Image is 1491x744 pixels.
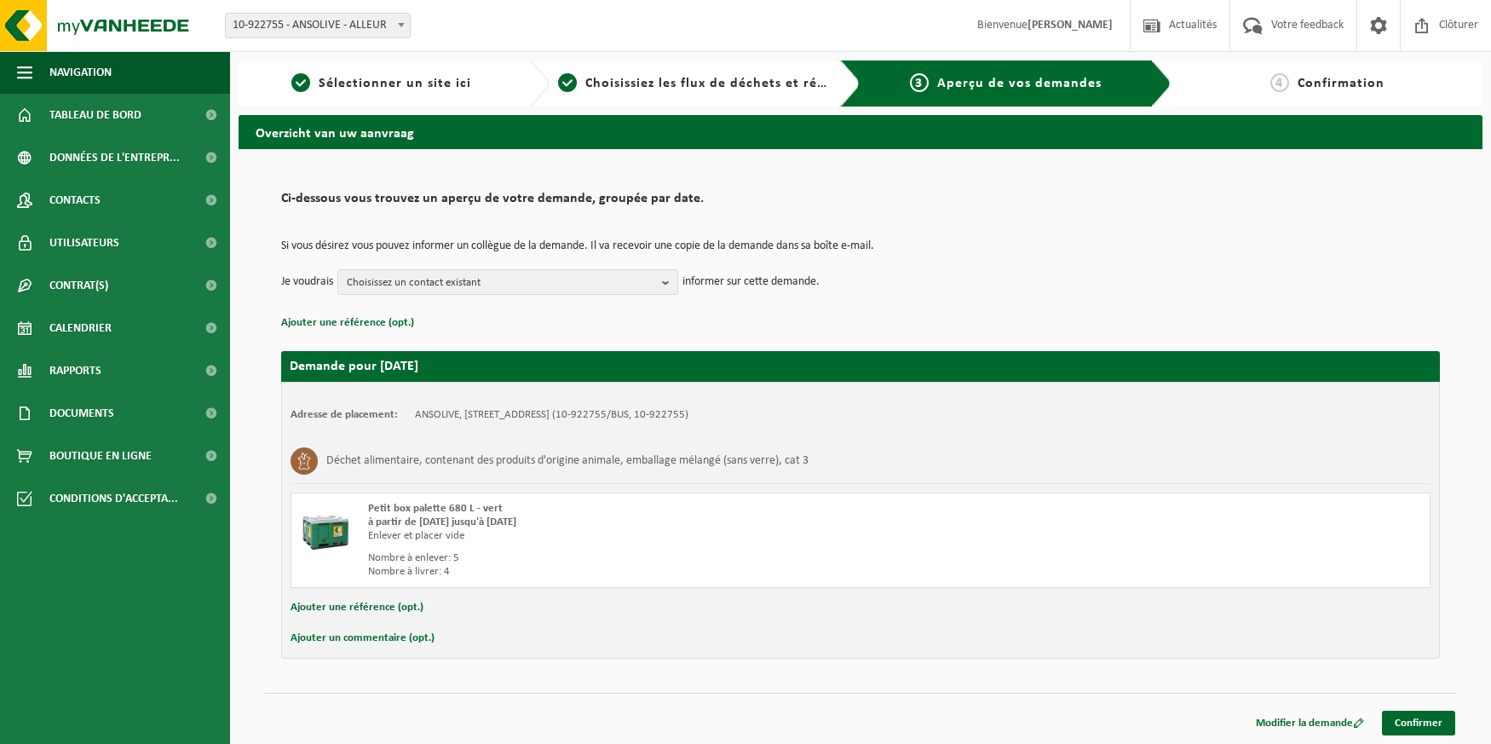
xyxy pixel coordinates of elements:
span: Utilisateurs [49,222,119,264]
span: Choisissiez les flux de déchets et récipients [585,77,869,90]
span: Aperçu de vos demandes [937,77,1102,90]
div: Enlever et placer vide [368,529,929,543]
span: Tableau de bord [49,94,141,136]
span: Conditions d'accepta... [49,477,178,520]
span: Choisissez un contact existant [347,270,655,296]
a: 1Sélectionner un site ici [247,73,515,94]
span: Sélectionner un site ici [319,77,471,90]
span: Navigation [49,51,112,94]
span: 3 [910,73,929,92]
button: Ajouter un commentaire (opt.) [291,627,435,649]
td: ANSOLIVE, [STREET_ADDRESS] (10-922755/BUS, 10-922755) [415,408,688,422]
button: Ajouter une référence (opt.) [281,312,414,334]
span: 2 [558,73,577,92]
strong: à partir de [DATE] jusqu'à [DATE] [368,516,516,528]
span: Rapports [49,349,101,392]
div: Nombre à livrer: 4 [368,565,929,579]
h2: Overzicht van uw aanvraag [239,115,1482,148]
a: Modifier la demande [1243,711,1377,735]
button: Ajouter une référence (opt.) [291,597,423,619]
a: Confirmer [1382,711,1455,735]
p: Si vous désirez vous pouvez informer un collègue de la demande. Il va recevoir une copie de la de... [281,240,1440,252]
strong: Adresse de placement: [291,409,398,420]
strong: [PERSON_NAME] [1028,19,1113,32]
span: 1 [291,73,310,92]
p: informer sur cette demande. [682,269,820,295]
span: Données de l'entrepr... [49,136,180,179]
button: Choisissez un contact existant [337,269,678,295]
p: Je voudrais [281,269,333,295]
img: PB-LB-0680-HPE-GN-01.png [300,502,351,553]
h3: Déchet alimentaire, contenant des produits d'origine animale, emballage mélangé (sans verre), cat 3 [326,447,809,475]
span: Petit box palette 680 L - vert [368,503,503,514]
a: 2Choisissiez les flux de déchets et récipients [558,73,826,94]
span: Calendrier [49,307,112,349]
strong: Demande pour [DATE] [290,360,418,373]
span: Confirmation [1298,77,1384,90]
h2: Ci-dessous vous trouvez un aperçu de votre demande, groupée par date. [281,192,1440,215]
span: Boutique en ligne [49,435,152,477]
span: Contrat(s) [49,264,108,307]
span: 4 [1270,73,1289,92]
span: Contacts [49,179,101,222]
span: 10-922755 - ANSOLIVE - ALLEUR [225,13,411,38]
span: 10-922755 - ANSOLIVE - ALLEUR [226,14,410,37]
div: Nombre à enlever: 5 [368,551,929,565]
span: Documents [49,392,114,435]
